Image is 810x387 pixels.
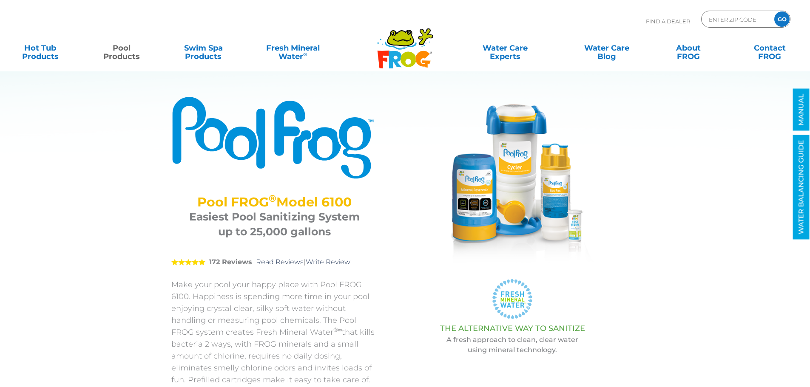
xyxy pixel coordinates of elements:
[182,195,367,209] h2: Pool FROG Model 6100
[372,17,438,69] img: Frog Products Logo
[399,324,626,333] h3: THE ALTERNATIVE WAY TO SANITIZE
[774,11,790,27] input: GO
[738,40,801,56] a: ContactFROG
[171,246,378,279] div: |
[303,51,307,57] sup: ∞
[793,135,810,240] a: WATER BALANCING GUIDE
[427,96,597,266] img: Pool FROG 6100 System with chemicals and strips
[209,258,252,266] strong: 172 Reviews
[657,40,720,56] a: AboutFROG
[454,40,557,56] a: Water CareExperts
[793,89,810,131] a: MANUAL
[575,40,638,56] a: Water CareBlog
[172,40,235,56] a: Swim SpaProducts
[399,335,626,355] p: A fresh approach to clean, clear water using mineral technology.
[90,40,153,56] a: PoolProducts
[269,192,276,204] sup: ®
[253,40,333,56] a: Fresh MineralWater∞
[333,326,342,333] sup: ®∞
[182,209,367,239] h3: Easiest Pool Sanitizing System up to 25,000 gallons
[9,40,72,56] a: Hot TubProducts
[306,258,350,266] a: Write Review
[171,96,378,180] img: Product Logo
[256,258,304,266] a: Read Reviews
[646,11,690,32] p: Find A Dealer
[171,259,205,266] span: 5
